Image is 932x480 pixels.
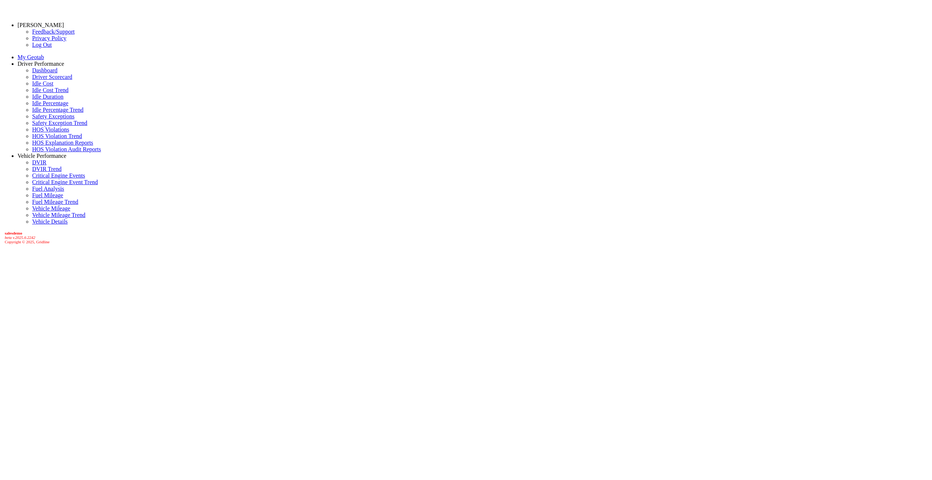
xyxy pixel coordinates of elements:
[32,113,75,119] a: Safety Exceptions
[32,146,101,152] a: HOS Violation Audit Reports
[32,212,85,218] a: Vehicle Mileage Trend
[32,192,63,198] a: Fuel Mileage
[18,54,44,60] a: My Geotab
[32,218,68,225] a: Vehicle Details
[32,133,82,139] a: HOS Violation Trend
[32,140,93,146] a: HOS Explanation Reports
[32,179,98,185] a: Critical Engine Event Trend
[32,166,61,172] a: DVIR Trend
[5,235,35,240] i: beta v.2025.6.2242
[32,107,83,113] a: Idle Percentage Trend
[32,94,64,100] a: Idle Duration
[32,42,52,48] a: Log Out
[18,22,64,28] a: [PERSON_NAME]
[5,231,929,244] div: Copyright © 2025, Gridline
[32,172,85,179] a: Critical Engine Events
[32,28,75,35] a: Feedback/Support
[32,199,78,205] a: Fuel Mileage Trend
[18,153,66,159] a: Vehicle Performance
[32,80,53,87] a: Idle Cost
[18,61,64,67] a: Driver Performance
[32,67,57,73] a: Dashboard
[32,35,66,41] a: Privacy Policy
[5,231,22,235] b: salesdemo
[32,205,70,212] a: Vehicle Mileage
[32,87,69,93] a: Idle Cost Trend
[32,186,64,192] a: Fuel Analysis
[32,126,69,133] a: HOS Violations
[32,120,87,126] a: Safety Exception Trend
[32,100,68,106] a: Idle Percentage
[32,74,72,80] a: Driver Scorecard
[32,159,46,165] a: DVIR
